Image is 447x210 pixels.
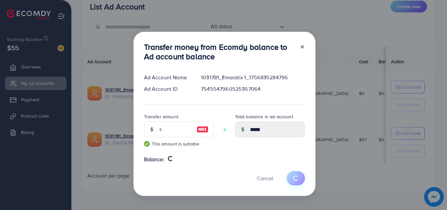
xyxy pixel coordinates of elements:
label: Total balance in ad account [235,113,293,120]
label: Transfer amount [144,113,178,120]
div: Ad Account ID [139,85,196,93]
small: This amount is suitable [144,141,214,147]
div: Ad Account Name [139,74,196,81]
span: Balance: [144,156,165,163]
div: 1031781_Emaratix 1_1756835284796 [196,74,310,81]
h3: Transfer money from Ecomdy balance to Ad account balance [144,42,295,61]
img: image [197,125,208,133]
img: guide [144,141,150,147]
div: 7545547960525357064 [196,85,310,93]
button: Cancel [249,171,281,185]
span: Cancel [257,175,273,182]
